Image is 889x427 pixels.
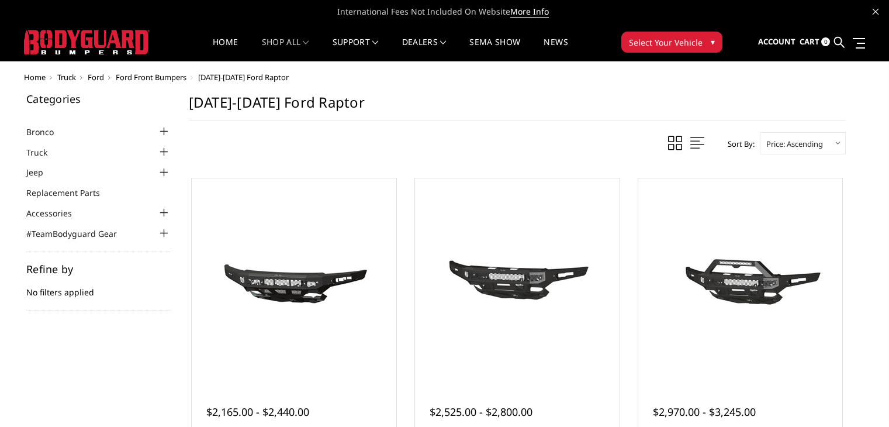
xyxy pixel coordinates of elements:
[195,181,393,380] a: 2021-2025 Ford Raptor - Freedom Series - Base Front Bumper (non-winch) 2021-2025 Ford Raptor - Fr...
[800,36,819,47] span: Cart
[430,405,532,419] span: $2,525.00 - $2,800.00
[821,37,830,46] span: 0
[198,72,289,82] span: [DATE]-[DATE] Ford Raptor
[621,32,722,53] button: Select Your Vehicle
[26,126,68,138] a: Bronco
[26,264,171,274] h5: Refine by
[711,36,715,48] span: ▾
[721,135,755,153] label: Sort By:
[26,187,115,199] a: Replacement Parts
[510,6,549,18] a: More Info
[424,237,611,325] img: 2021-2025 Ford Raptor - Freedom Series - Base Front Bumper (winch mount)
[333,38,379,61] a: Support
[26,94,171,104] h5: Categories
[24,30,150,54] img: BODYGUARD BUMPERS
[189,94,846,120] h1: [DATE]-[DATE] Ford Raptor
[641,181,840,380] a: 2021-2025 Ford Raptor - Freedom Series - Baja Front Bumper (winch mount) 2021-2025 Ford Raptor - ...
[26,228,132,240] a: #TeamBodyguard Gear
[758,26,795,58] a: Account
[206,405,309,419] span: $2,165.00 - $2,440.00
[800,26,830,58] a: Cart 0
[26,146,62,159] a: Truck
[758,36,795,47] span: Account
[262,38,309,61] a: shop all
[213,38,238,61] a: Home
[26,264,171,311] div: No filters applied
[653,405,756,419] span: $2,970.00 - $3,245.00
[116,72,186,82] a: Ford Front Bumpers
[26,207,87,219] a: Accessories
[418,181,617,380] a: 2021-2025 Ford Raptor - Freedom Series - Base Front Bumper (winch mount)
[629,36,703,49] span: Select Your Vehicle
[402,38,447,61] a: Dealers
[88,72,104,82] a: Ford
[469,38,520,61] a: SEMA Show
[26,166,58,178] a: Jeep
[544,38,568,61] a: News
[24,72,46,82] a: Home
[57,72,76,82] a: Truck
